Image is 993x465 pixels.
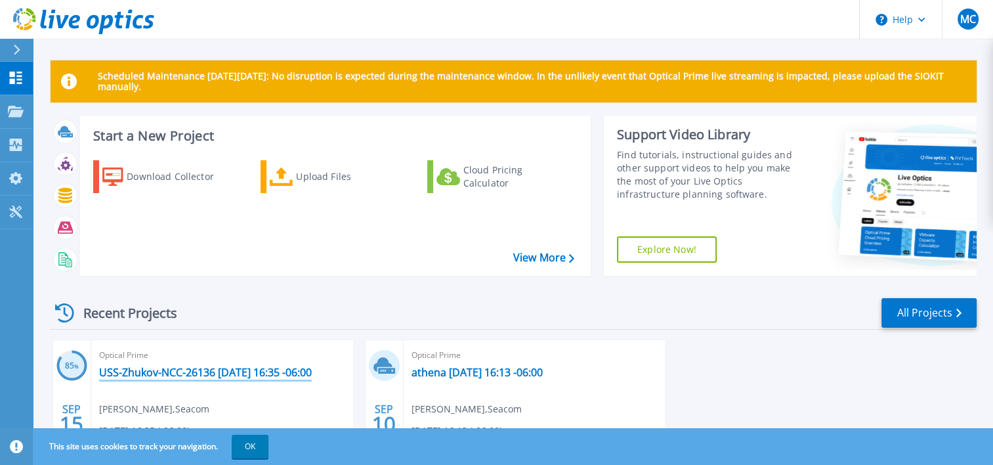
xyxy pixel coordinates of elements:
a: Upload Files [261,160,407,193]
a: Explore Now! [617,236,717,263]
div: Recent Projects [51,297,195,329]
div: Download Collector [127,164,232,190]
span: Optical Prime [99,348,345,363]
div: Cloud Pricing Calculator [463,164,568,190]
span: 10 [372,418,396,430]
span: This site uses cookies to track your navigation. [36,435,268,458]
a: USS-Zhukov-NCC-26136 [DATE] 16:35 -06:00 [99,366,312,379]
span: 15 [60,418,83,430]
h3: 85 [56,359,87,374]
span: Optical Prime [412,348,657,363]
span: [PERSON_NAME] , Seacom [99,402,209,416]
button: OK [232,435,268,458]
span: MC [960,14,975,24]
div: Find tutorials, instructional guides and other support videos to help you make the most of your L... [617,148,804,201]
a: Cloud Pricing Calculator [427,160,574,193]
div: Support Video Library [617,126,804,143]
div: Upload Files [296,164,401,190]
a: Download Collector [93,160,240,193]
h3: Start a New Project [93,129,574,143]
a: All Projects [881,298,977,328]
a: View More [513,252,574,264]
span: [DATE] 16:13 (-06:00) [412,424,502,438]
p: Scheduled Maintenance [DATE][DATE]: No disruption is expected during the maintenance window. In t... [98,71,966,92]
span: % [74,363,79,370]
a: athena [DATE] 16:13 -06:00 [412,366,543,379]
span: [DATE] 16:35 (-06:00) [99,424,190,438]
div: SEP 2025 [371,400,396,448]
div: SEP 2025 [59,400,84,448]
span: [PERSON_NAME] , Seacom [412,402,522,416]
